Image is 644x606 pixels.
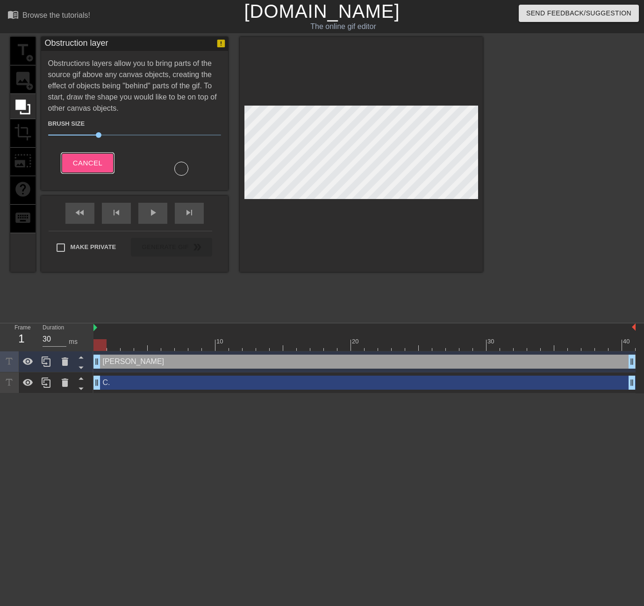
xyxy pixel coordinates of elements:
[48,119,85,128] label: Brush Size
[184,207,195,218] span: skip_next
[352,337,360,346] div: 20
[111,207,122,218] span: skip_previous
[62,153,114,173] button: Cancel
[69,337,78,347] div: ms
[627,357,637,366] span: drag_handle
[7,323,36,350] div: Frame
[623,337,631,346] div: 40
[147,207,158,218] span: play_arrow
[71,242,116,252] span: Make Private
[216,337,225,346] div: 10
[22,11,90,19] div: Browse the tutorials!
[73,157,102,169] span: Cancel
[627,378,637,387] span: drag_handle
[7,9,19,20] span: menu_book
[92,378,101,387] span: drag_handle
[219,21,467,32] div: The online gif editor
[244,1,400,21] a: [DOMAIN_NAME]
[74,207,86,218] span: fast_rewind
[48,58,221,176] div: Obstructions layers allow you to bring parts of the source gif above any canvas objects, creating...
[526,7,631,19] span: Send Feedback/Suggestion
[92,357,101,366] span: drag_handle
[43,325,64,331] label: Duration
[519,5,639,22] button: Send Feedback/Suggestion
[14,330,29,347] div: 1
[632,323,636,331] img: bound-end.png
[487,337,496,346] div: 30
[45,37,108,51] div: Obstruction layer
[7,9,90,23] a: Browse the tutorials!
